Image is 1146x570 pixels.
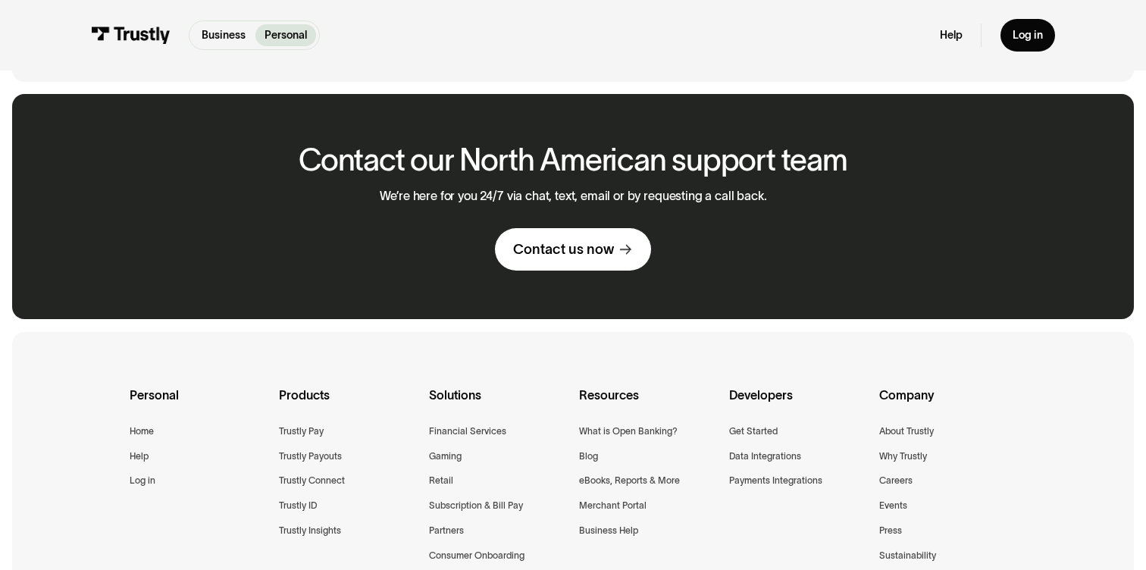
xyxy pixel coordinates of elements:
[729,449,801,465] a: Data Integrations
[193,24,255,46] a: Business
[879,498,907,514] a: Events
[380,189,767,203] p: We’re here for you 24/7 via chat, text, email or by requesting a call back.
[513,240,614,258] div: Contact us now
[579,385,717,423] div: Resources
[879,548,936,564] a: Sustainability
[429,523,464,539] a: Partners
[279,498,317,514] a: Trustly ID
[130,449,149,465] a: Help
[579,473,680,489] a: eBooks, Reports & More
[879,473,913,489] a: Careers
[729,424,778,440] a: Get Started
[1013,28,1043,42] div: Log in
[279,523,341,539] a: Trustly Insights
[255,24,316,46] a: Personal
[879,424,934,440] a: About Trustly
[130,424,154,440] a: Home
[279,385,417,423] div: Products
[202,27,246,43] p: Business
[429,548,524,564] a: Consumer Onboarding
[579,498,647,514] a: Merchant Portal
[495,228,651,271] a: Contact us now
[579,523,638,539] a: Business Help
[940,28,963,42] a: Help
[130,473,155,489] a: Log in
[579,449,598,465] a: Blog
[429,498,523,514] a: Subscription & Bill Pay
[1000,19,1055,52] a: Log in
[130,385,268,423] div: Personal
[729,473,822,489] a: Payments Integrations
[279,424,324,440] a: Trustly Pay
[429,449,462,465] a: Gaming
[279,449,342,465] a: Trustly Payouts
[279,473,345,489] a: Trustly Connect
[579,424,678,440] a: What is Open Banking?
[429,385,567,423] div: Solutions
[879,523,902,539] a: Press
[91,27,171,43] img: Trustly Logo
[429,424,506,440] a: Financial Services
[299,143,847,177] h2: Contact our North American support team
[879,449,927,465] a: Why Trustly
[879,385,1017,423] div: Company
[429,473,453,489] a: Retail
[265,27,307,43] p: Personal
[729,385,867,423] div: Developers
